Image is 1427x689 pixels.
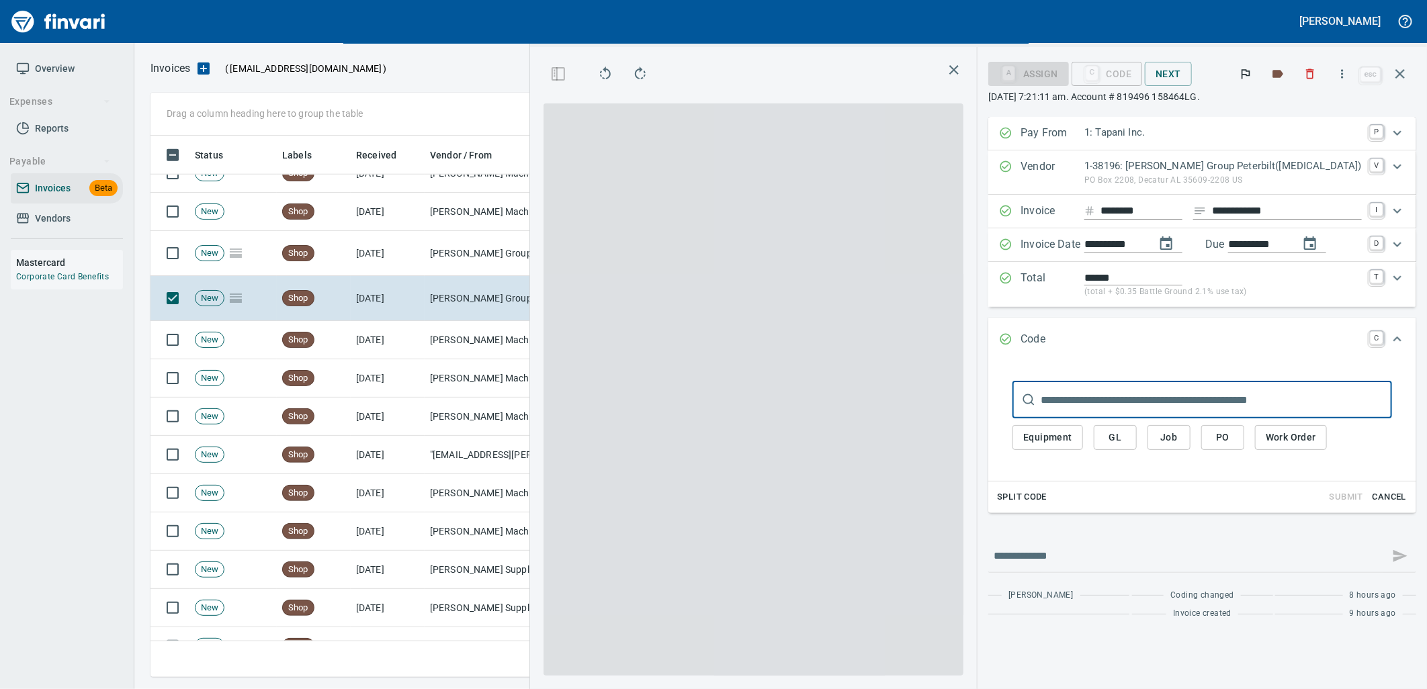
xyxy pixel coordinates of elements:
[1084,125,1362,140] p: 1: Tapani Inc.
[196,372,224,385] span: New
[283,372,314,385] span: Shop
[150,60,190,77] nav: breadcrumb
[150,60,190,77] p: Invoices
[351,436,425,474] td: [DATE]
[430,147,492,163] span: Vendor / From
[1370,236,1383,250] a: D
[1370,331,1383,344] a: C
[1008,589,1073,602] span: [PERSON_NAME]
[1021,125,1084,142] p: Pay From
[196,563,224,576] span: New
[994,487,1050,508] button: Split Code
[8,5,109,38] img: Finvari
[9,93,111,110] span: Expenses
[282,147,329,163] span: Labels
[196,292,224,305] span: New
[1021,236,1084,254] p: Invoice Date
[1297,11,1384,32] button: [PERSON_NAME]
[351,627,425,665] td: [DATE]
[988,117,1416,150] div: Expand
[224,292,247,303] span: Pages Split
[282,147,312,163] span: Labels
[1150,228,1182,260] button: change date
[224,247,247,258] span: Pages Split
[167,107,363,120] p: Drag a column heading here to group the table
[1021,203,1084,220] p: Invoice
[1350,589,1396,602] span: 8 hours ago
[351,193,425,231] td: [DATE]
[195,147,241,163] span: Status
[351,474,425,512] td: [DATE]
[1021,270,1084,299] p: Total
[1371,490,1408,505] span: Cancel
[988,67,1068,79] div: Assign
[1370,158,1383,172] a: V
[425,231,559,276] td: [PERSON_NAME] Group Peterbilt([MEDICAL_DATA]) (1-38196)
[425,512,559,551] td: [PERSON_NAME] Machinery Inc (1-10774)
[283,563,314,576] span: Shop
[4,149,116,174] button: Payable
[1357,58,1416,90] span: Close invoice
[1170,589,1234,602] span: Coding changed
[1205,236,1269,252] p: Due
[217,62,387,75] p: ( )
[988,362,1416,512] div: Expand
[283,487,314,500] span: Shop
[988,318,1416,362] div: Expand
[196,525,224,538] span: New
[11,113,123,144] a: Reports
[11,203,123,234] a: Vendors
[1072,66,1143,78] div: Code
[89,181,118,196] span: Beta
[988,262,1416,307] div: Expand
[351,321,425,359] td: [DATE]
[283,449,314,461] span: Shop
[430,147,509,163] span: Vendor / From
[11,173,123,203] a: InvoicesBeta
[1384,540,1416,572] span: This records your message into the invoice and notifies anyone mentioned
[196,602,224,614] span: New
[196,205,224,218] span: New
[356,147,396,163] span: Received
[1295,59,1325,89] button: Discard
[351,398,425,436] td: [DATE]
[1084,203,1095,219] svg: Invoice number
[1021,331,1084,349] p: Code
[4,89,116,114] button: Expenses
[190,60,217,77] button: Upload an Invoice
[425,589,559,627] td: [PERSON_NAME] Supply Company (1-10645)
[1084,174,1362,187] p: PO Box 2208, Decatur AL 35609-2208 US
[9,153,111,170] span: Payable
[1370,203,1383,216] a: I
[1084,158,1362,174] p: 1-38196: [PERSON_NAME] Group Peterbilt([MEDICAL_DATA])
[283,525,314,538] span: Shop
[1263,59,1293,89] button: Labels
[196,247,224,260] span: New
[1212,429,1234,446] span: PO
[356,147,414,163] span: Received
[1201,425,1244,450] button: PO
[1023,429,1072,446] span: Equipment
[1021,158,1084,187] p: Vendor
[425,627,559,665] td: [PERSON_NAME] Supply Company (1-10645)
[425,193,559,231] td: [PERSON_NAME] Machinery Co (1-10794)
[1328,59,1357,89] button: More
[425,436,559,474] td: "[EMAIL_ADDRESS][PERSON_NAME][DOMAIN_NAME]" <[EMAIL_ADDRESS][PERSON_NAME][DOMAIN_NAME]>
[988,228,1416,262] div: Expand
[1173,607,1231,621] span: Invoice created
[1350,607,1396,621] span: 9 hours ago
[988,150,1416,195] div: Expand
[228,62,383,75] span: [EMAIL_ADDRESS][DOMAIN_NAME]
[1368,487,1411,508] button: Cancel
[1255,425,1327,450] button: Work Order
[1300,14,1381,28] h5: [PERSON_NAME]
[196,487,224,500] span: New
[1012,425,1083,450] button: Equipment
[1193,204,1207,218] svg: Invoice description
[35,60,75,77] span: Overview
[425,551,559,589] td: [PERSON_NAME] Supply Company (1-10645)
[425,276,559,321] td: [PERSON_NAME] Group Peterbilt([MEDICAL_DATA]) (1-38196)
[425,321,559,359] td: [PERSON_NAME] Machinery Inc (1-10774)
[195,147,223,163] span: Status
[196,449,224,461] span: New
